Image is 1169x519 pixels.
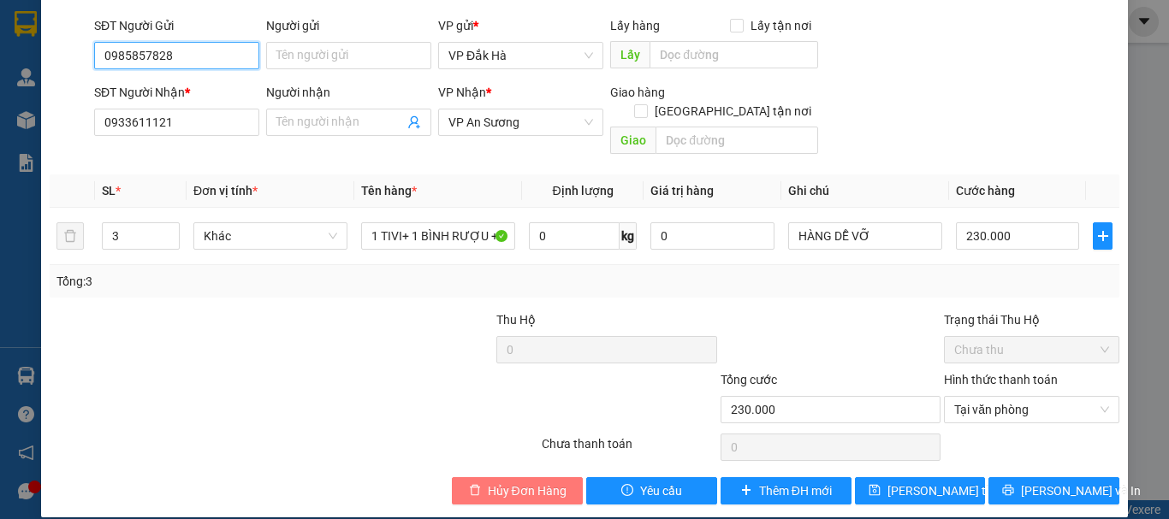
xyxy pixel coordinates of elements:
[94,16,259,35] div: SĐT Người Gửi
[988,477,1119,504] button: printer[PERSON_NAME] và In
[610,41,650,68] span: Lấy
[488,481,567,500] span: Hủy Đơn Hàng
[887,481,1024,500] span: [PERSON_NAME] thay đổi
[469,484,481,498] span: delete
[540,434,719,464] div: Chưa thanh toán
[650,41,818,68] input: Dọc đường
[620,222,637,250] span: kg
[610,86,665,99] span: Giao hàng
[721,373,777,386] span: Tổng cước
[438,16,603,35] div: VP gửi
[656,127,818,154] input: Dọc đường
[954,337,1109,363] span: Chưa thu
[1094,229,1112,243] span: plus
[266,16,431,35] div: Người gửi
[648,102,818,121] span: [GEOGRAPHIC_DATA] tận nơi
[855,477,986,504] button: save[PERSON_NAME] thay đổi
[944,310,1119,329] div: Trạng thái Thu Hộ
[496,313,536,327] span: Thu Hộ
[438,86,486,99] span: VP Nhận
[650,184,714,198] span: Giá trị hàng
[640,481,682,500] span: Yêu cầu
[788,222,942,250] input: Ghi Chú
[586,477,717,504] button: exclamation-circleYêu cầu
[361,222,515,250] input: VD: Bàn, Ghế
[954,397,1109,422] span: Tại văn phòng
[1093,222,1113,250] button: plus
[956,184,1015,198] span: Cước hàng
[781,174,949,208] th: Ghi chú
[102,184,116,198] span: SL
[1002,484,1014,498] span: printer
[621,484,633,498] span: exclamation-circle
[552,184,613,198] span: Định lượng
[610,127,656,154] span: Giao
[452,477,583,504] button: deleteHủy Đơn Hàng
[266,83,431,102] div: Người nhận
[407,115,421,129] span: user-add
[204,223,337,249] span: Khác
[361,184,417,198] span: Tên hàng
[869,484,881,498] span: save
[56,222,84,250] button: delete
[740,484,752,498] span: plus
[759,481,832,500] span: Thêm ĐH mới
[56,272,453,291] div: Tổng: 3
[721,477,852,504] button: plusThêm ĐH mới
[1021,481,1141,500] span: [PERSON_NAME] và In
[193,184,258,198] span: Đơn vị tính
[94,83,259,102] div: SĐT Người Nhận
[448,43,593,68] span: VP Đắk Hà
[744,16,818,35] span: Lấy tận nơi
[610,19,660,32] span: Lấy hàng
[448,109,593,135] span: VP An Sương
[944,373,1058,386] label: Hình thức thanh toán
